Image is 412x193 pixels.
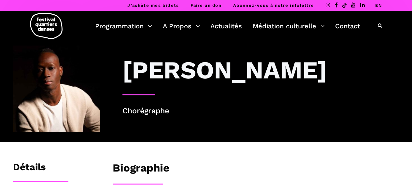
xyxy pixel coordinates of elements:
h3: Biographie [113,161,169,178]
a: EN [375,3,382,8]
h3: Détails [13,161,46,178]
a: Contact [335,21,360,32]
img: logo-fqd-med [30,13,63,39]
p: Chorégraphe [122,105,399,117]
a: Faire un don [191,3,221,8]
a: Programmation [95,21,152,32]
img: Aly Keita [13,46,100,132]
a: J’achète mes billets [127,3,179,8]
a: Abonnez-vous à notre infolettre [233,3,314,8]
a: Actualités [210,21,242,32]
h3: [PERSON_NAME] [122,55,327,85]
a: A Propos [163,21,200,32]
a: Médiation culturelle [253,21,325,32]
